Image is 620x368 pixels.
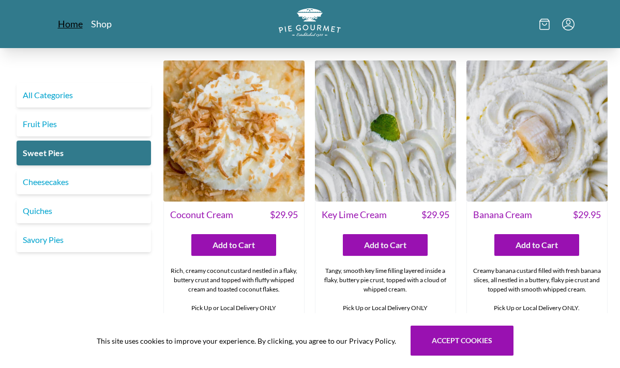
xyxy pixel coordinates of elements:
[17,112,151,136] a: Fruit Pies
[17,141,151,165] a: Sweet Pies
[315,60,456,202] img: Key Lime Cream
[562,18,574,30] button: Menu
[516,239,558,251] span: Add to Cart
[17,83,151,108] a: All Categories
[164,262,304,335] div: Rich, creamy coconut custard nestled in a flaky, buttery crust and topped with fluffy whipped cre...
[279,8,341,40] a: Logo
[315,262,456,335] div: Tangy, smooth key lime filling layered inside a flaky, buttery pie crust, topped with a cloud of ...
[97,335,396,346] span: This site uses cookies to improve your experience. By clicking, you agree to our Privacy Policy.
[411,326,513,356] button: Accept cookies
[466,60,608,202] img: Banana Cream
[91,18,112,30] a: Shop
[163,60,305,202] img: Coconut Cream
[467,262,607,326] div: Creamy banana custard filled with fresh banana slices, all nestled in a buttery, flaky pie crust ...
[270,208,298,222] span: $ 29.95
[279,8,341,37] img: logo
[573,208,601,222] span: $ 29.95
[191,234,276,256] button: Add to Cart
[213,239,255,251] span: Add to Cart
[364,239,406,251] span: Add to Cart
[170,208,233,222] span: Coconut Cream
[343,234,428,256] button: Add to Cart
[17,227,151,252] a: Savory Pies
[421,208,449,222] span: $ 29.95
[17,198,151,223] a: Quiches
[17,170,151,194] a: Cheesecakes
[322,208,387,222] span: Key Lime Cream
[494,234,579,256] button: Add to Cart
[58,18,83,30] a: Home
[473,208,532,222] span: Banana Cream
